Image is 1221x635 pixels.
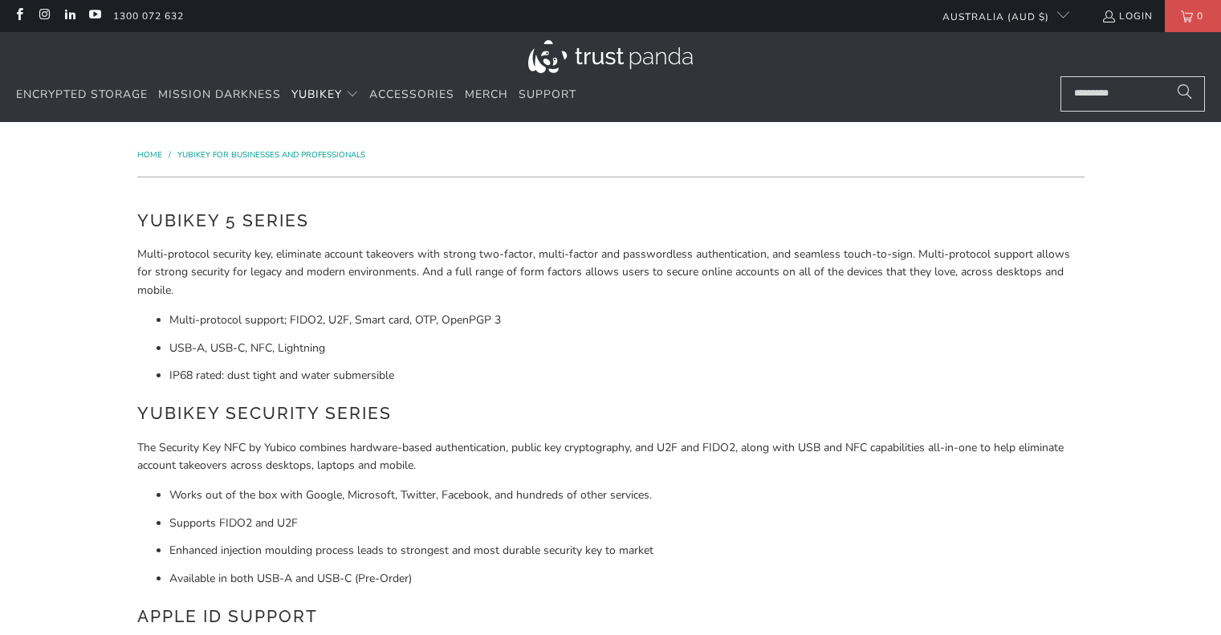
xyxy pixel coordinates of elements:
[88,10,101,22] a: Trust Panda Australia on YouTube
[137,604,1085,629] h2: Apple ID Support
[137,149,165,161] a: Home
[37,10,51,22] a: Trust Panda Australia on Instagram
[12,10,26,22] a: Trust Panda Australia on Facebook
[137,439,1085,475] p: The Security Key NFC by Yubico combines hardware-based authentication, public key cryptography, a...
[169,570,1085,588] li: Available in both USB-A and USB-C (Pre-Order)
[137,401,1085,426] h2: YubiKey Security Series
[169,311,1085,329] li: Multi-protocol support; FIDO2, U2F, Smart card, OTP, OpenPGP 3
[63,10,76,22] a: Trust Panda Australia on LinkedIn
[158,87,281,102] span: Mission Darkness
[291,87,342,102] span: YubiKey
[528,40,693,73] img: Trust Panda Australia
[169,542,1085,560] li: Enhanced injection moulding process leads to strongest and most durable security key to market
[158,76,281,114] a: Mission Darkness
[1060,76,1205,112] input: Search...
[177,149,365,161] a: YubiKey for Businesses and Professionals
[369,87,454,102] span: Accessories
[519,76,576,114] a: Support
[16,87,148,102] span: Encrypted Storage
[169,340,1085,357] li: USB-A, USB-C, NFC, Lightning
[169,486,1085,504] li: Works out of the box with Google, Microsoft, Twitter, Facebook, and hundreds of other services.
[16,76,148,114] a: Encrypted Storage
[1165,76,1205,112] button: Search
[16,76,576,114] nav: Translation missing: en.navigation.header.main_nav
[137,149,162,161] span: Home
[169,367,1085,385] li: IP68 rated: dust tight and water submersible
[465,87,508,102] span: Merch
[169,149,171,161] span: /
[1101,7,1153,25] a: Login
[369,76,454,114] a: Accessories
[291,76,359,114] summary: YubiKey
[113,7,184,25] a: 1300 072 632
[465,76,508,114] a: Merch
[519,87,576,102] span: Support
[137,208,1085,234] h2: YubiKey 5 Series
[169,515,1085,532] li: Supports FIDO2 and U2F
[137,246,1085,299] p: Multi-protocol security key, eliminate account takeovers with strong two-factor, multi-factor and...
